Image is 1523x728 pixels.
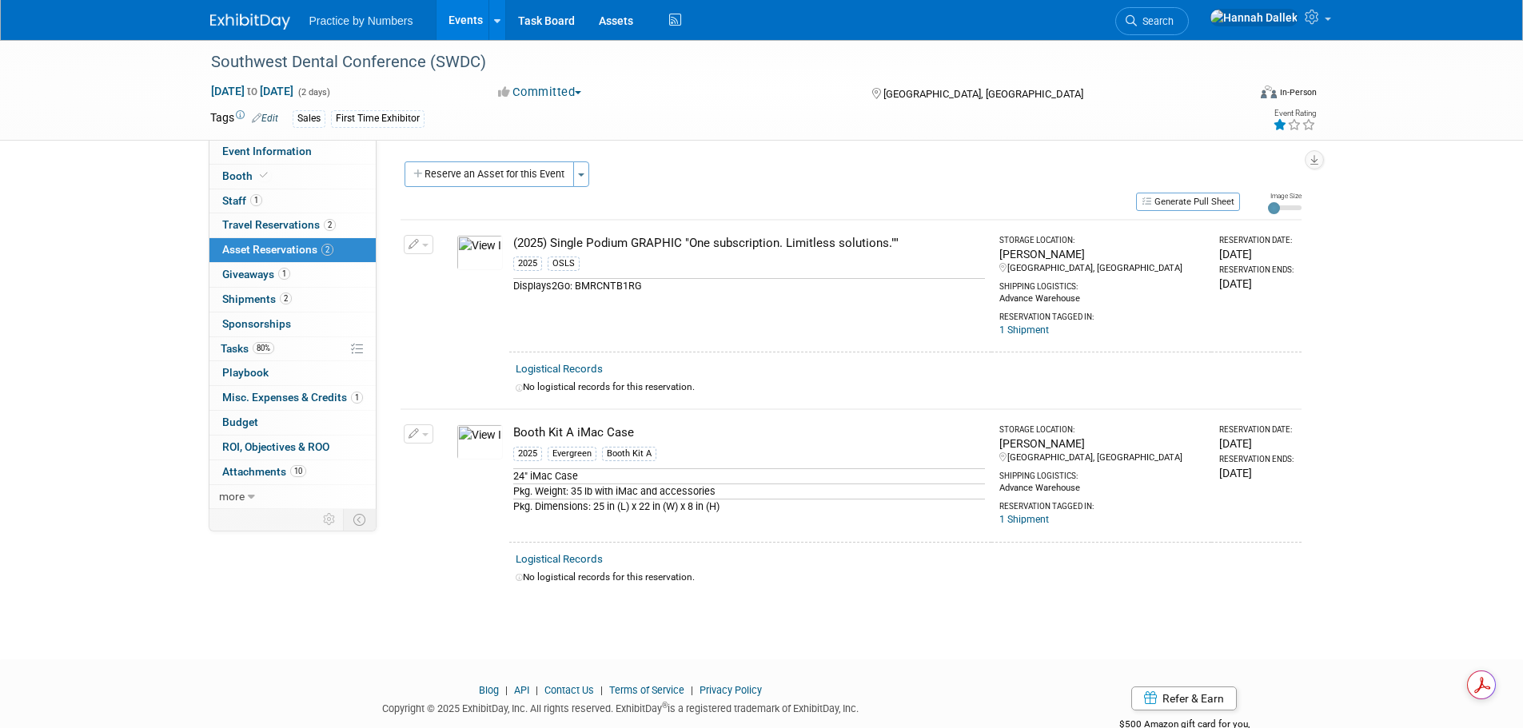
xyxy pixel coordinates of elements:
[209,263,376,287] a: Giveaways1
[999,482,1205,495] div: Advance Warehouse
[492,84,588,101] button: Committed
[1219,265,1295,276] div: Reservation Ends:
[278,268,290,280] span: 1
[1219,276,1295,292] div: [DATE]
[883,88,1083,100] span: [GEOGRAPHIC_DATA], [GEOGRAPHIC_DATA]
[222,465,306,478] span: Attachments
[222,243,333,256] span: Asset Reservations
[250,194,262,206] span: 1
[222,194,262,207] span: Staff
[209,460,376,484] a: Attachments10
[513,468,986,483] div: 24" iMac Case
[1219,424,1295,436] div: Reservation Date:
[209,238,376,262] a: Asset Reservations2
[252,113,278,124] a: Edit
[548,447,596,461] div: Evergreen
[209,361,376,385] a: Playbook
[544,684,594,696] a: Contact Us
[999,262,1205,275] div: [GEOGRAPHIC_DATA], [GEOGRAPHIC_DATA]
[999,324,1049,336] a: 1 Shipment
[999,305,1205,323] div: Reservation Tagged in:
[501,684,512,696] span: |
[1131,686,1237,710] a: Refer & Earn
[253,342,274,354] span: 80%
[1136,193,1240,211] button: Generate Pull Sheet
[596,684,607,696] span: |
[210,84,294,98] span: [DATE] [DATE]
[999,452,1205,464] div: [GEOGRAPHIC_DATA], [GEOGRAPHIC_DATA]
[999,235,1205,246] div: Storage Location:
[351,392,363,404] span: 1
[1268,191,1302,201] div: Image Size
[222,268,290,280] span: Giveaways
[999,436,1205,452] div: [PERSON_NAME]
[687,684,697,696] span: |
[1210,9,1298,26] img: Hannah Dallek
[609,684,684,696] a: Terms of Service
[1219,454,1295,465] div: Reservation Ends:
[1137,15,1174,27] span: Search
[999,514,1049,525] a: 1 Shipment
[222,366,269,379] span: Playbook
[1153,83,1318,107] div: Event Format
[293,110,325,127] div: Sales
[516,363,603,375] a: Logistical Records
[1219,246,1295,262] div: [DATE]
[405,161,574,187] button: Reserve an Asset for this Event
[209,140,376,164] a: Event Information
[999,246,1205,262] div: [PERSON_NAME]
[999,275,1205,292] div: Shipping Logistics:
[513,424,986,441] div: Booth Kit A iMac Case
[532,684,542,696] span: |
[324,219,336,231] span: 2
[343,509,376,530] td: Toggle Event Tabs
[999,292,1205,305] div: Advance Warehouse
[513,483,986,499] div: Pkg. Weight: 35 lb with iMac and accessories
[1219,235,1295,246] div: Reservation Date:
[209,213,376,237] a: Travel Reservations2
[1219,465,1295,481] div: [DATE]
[219,490,245,503] span: more
[602,447,656,461] div: Booth Kit A
[999,464,1205,482] div: Shipping Logistics:
[331,110,425,127] div: First Time Exhibitor
[1219,436,1295,452] div: [DATE]
[290,465,306,477] span: 10
[513,278,986,293] div: Displays2Go: BMRCNTB1RG
[205,48,1223,77] div: Southwest Dental Conference (SWDC)
[662,701,668,710] sup: ®
[222,391,363,404] span: Misc. Expenses & Credits
[221,342,274,355] span: Tasks
[209,337,376,361] a: Tasks80%
[222,317,291,330] span: Sponsorships
[210,698,1032,716] div: Copyright © 2025 ExhibitDay, Inc. All rights reserved. ExhibitDay is a registered trademark of Ex...
[479,684,499,696] a: Blog
[210,109,278,128] td: Tags
[999,424,1205,436] div: Storage Location:
[999,495,1205,512] div: Reservation Tagged in:
[321,244,333,256] span: 2
[516,380,1295,394] div: No logistical records for this reservation.
[209,165,376,189] a: Booth
[222,145,312,157] span: Event Information
[209,411,376,435] a: Budget
[297,87,330,97] span: (2 days)
[516,571,1295,584] div: No logistical records for this reservation.
[222,292,292,305] span: Shipments
[457,235,503,270] img: View Images
[700,684,762,696] a: Privacy Policy
[222,169,271,182] span: Booth
[222,218,336,231] span: Travel Reservations
[209,436,376,459] a: ROI, Objectives & ROO
[1115,7,1189,35] a: Search
[245,85,260,97] span: to
[309,14,413,27] span: Practice by Numbers
[548,257,580,271] div: OSLS
[209,386,376,410] a: Misc. Expenses & Credits1
[209,485,376,509] a: more
[513,235,986,252] div: (2025) Single Podium GRAPHIC "One subscription. Limitless solutions.""
[516,553,603,565] a: Logistical Records
[260,171,268,180] i: Booth reservation complete
[457,424,503,459] img: View Images
[513,257,542,271] div: 2025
